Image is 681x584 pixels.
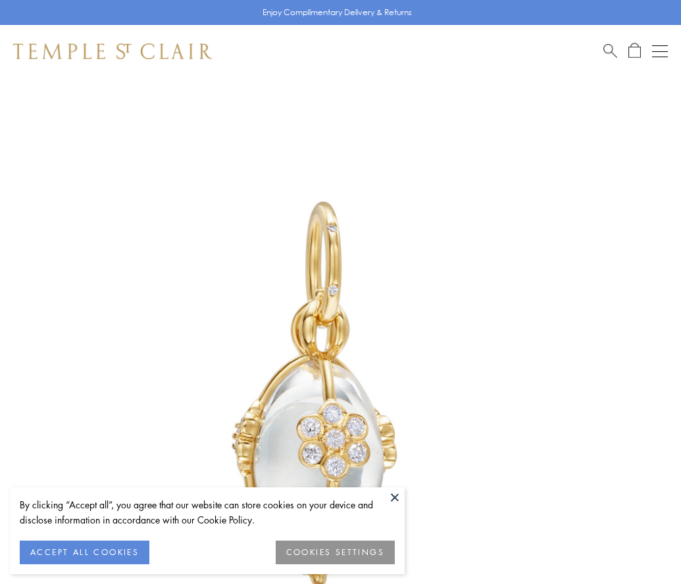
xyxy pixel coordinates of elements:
[20,497,395,527] div: By clicking “Accept all”, you agree that our website can store cookies on your device and disclos...
[652,43,668,59] button: Open navigation
[20,541,149,564] button: ACCEPT ALL COOKIES
[628,43,641,59] a: Open Shopping Bag
[603,43,617,59] a: Search
[276,541,395,564] button: COOKIES SETTINGS
[263,6,412,19] p: Enjoy Complimentary Delivery & Returns
[13,43,212,59] img: Temple St. Clair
